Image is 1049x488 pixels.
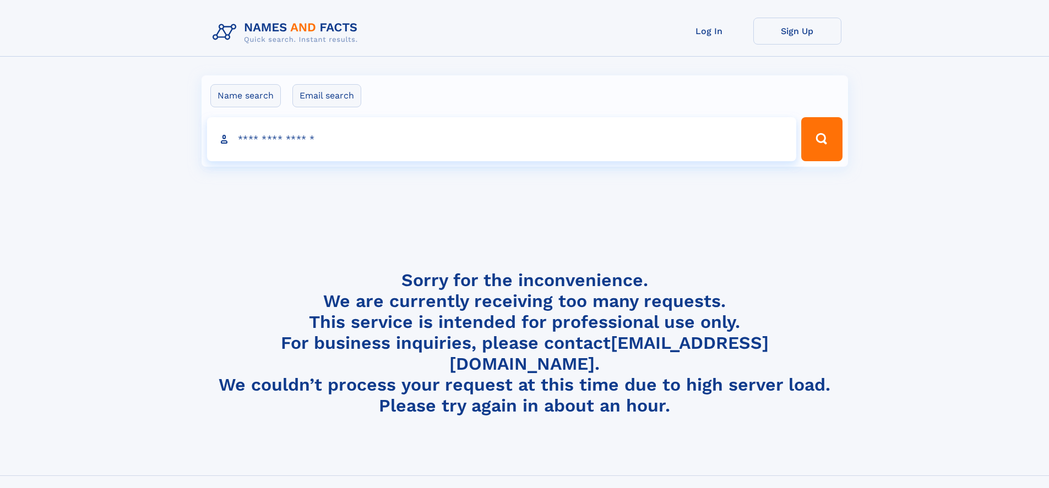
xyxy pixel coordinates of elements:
[207,117,797,161] input: search input
[208,18,367,47] img: Logo Names and Facts
[665,18,753,45] a: Log In
[753,18,841,45] a: Sign Up
[801,117,842,161] button: Search Button
[449,332,769,374] a: [EMAIL_ADDRESS][DOMAIN_NAME]
[292,84,361,107] label: Email search
[210,84,281,107] label: Name search
[208,270,841,416] h4: Sorry for the inconvenience. We are currently receiving too many requests. This service is intend...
